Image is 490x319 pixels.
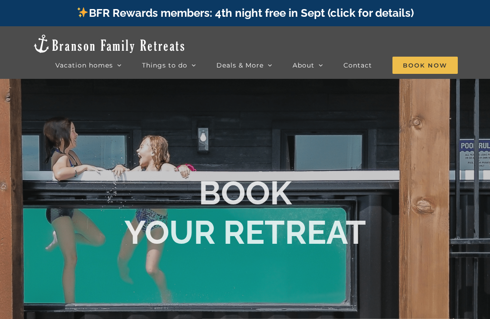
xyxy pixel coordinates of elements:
nav: Main Menu [55,56,458,74]
a: About [293,56,323,74]
a: BFR Rewards members: 4th night free in Sept (click for details) [76,6,413,19]
a: Vacation homes [55,56,122,74]
span: Vacation homes [55,62,113,68]
b: BOOK YOUR RETREAT [124,174,366,251]
img: ✨ [77,7,88,18]
span: Book Now [392,57,458,74]
a: Deals & More [216,56,272,74]
span: Deals & More [216,62,264,68]
span: Things to do [142,62,187,68]
a: Contact [343,56,372,74]
span: Contact [343,62,372,68]
span: About [293,62,314,68]
a: Book Now [392,56,458,74]
img: Branson Family Retreats Logo [32,34,186,54]
a: Things to do [142,56,196,74]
